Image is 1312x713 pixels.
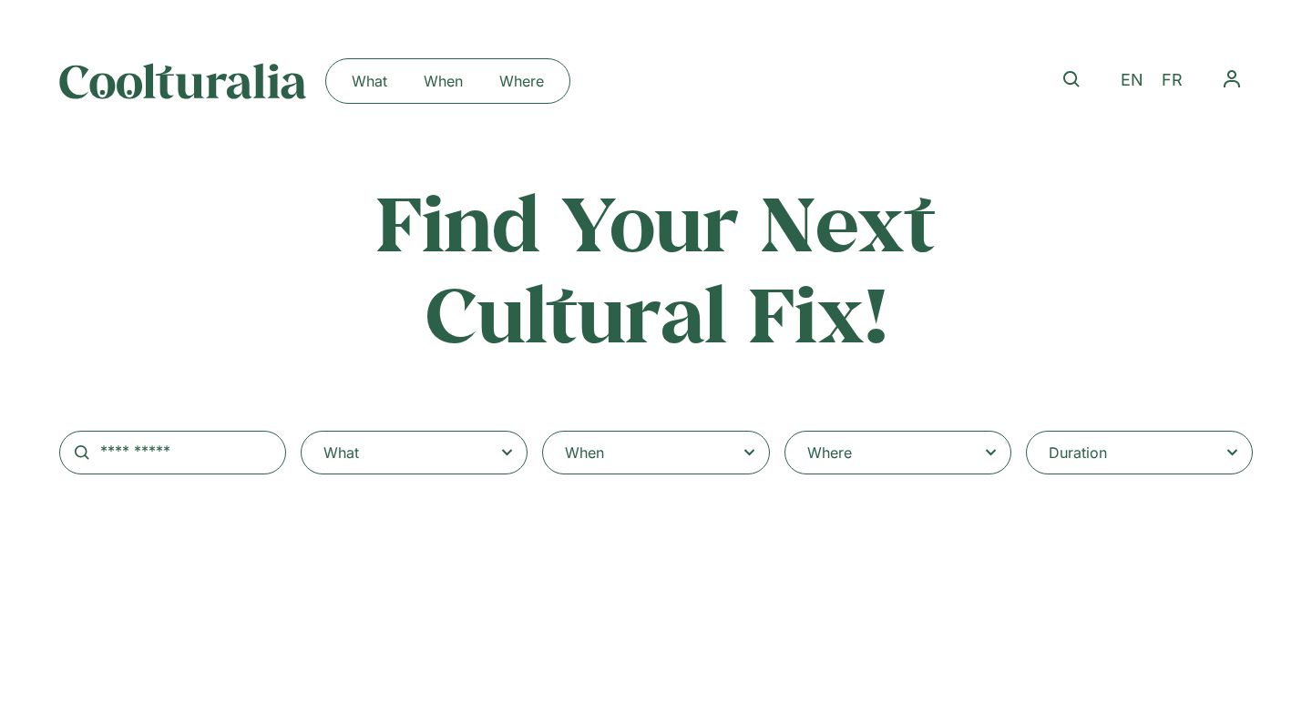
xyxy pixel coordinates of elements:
button: Menu Toggle [1211,58,1253,100]
span: EN [1121,71,1143,90]
nav: Menu [1211,58,1253,100]
h2: Find Your Next Cultural Fix! [298,177,1014,358]
nav: Menu [333,66,562,96]
div: What [323,442,359,463]
div: Duration [1049,442,1107,463]
a: EN [1112,67,1153,94]
a: When [405,66,481,96]
a: Where [481,66,562,96]
a: FR [1153,67,1192,94]
span: FR [1162,71,1183,90]
a: What [333,66,405,96]
div: When [565,442,604,463]
div: Where [807,442,852,463]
